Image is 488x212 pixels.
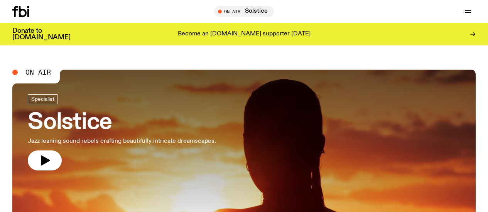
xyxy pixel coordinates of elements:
[28,94,58,104] a: Specialist
[12,28,71,41] h3: Donate to [DOMAIN_NAME]
[28,94,216,170] a: SolsticeJazz leaning sound rebels crafting beautifully intricate dreamscapes.
[28,112,216,134] h3: Solstice
[31,96,54,102] span: Specialist
[25,69,51,76] span: On Air
[178,31,311,38] p: Become an [DOMAIN_NAME] supporter [DATE]
[214,6,274,17] button: On AirSolstice
[28,137,216,146] p: Jazz leaning sound rebels crafting beautifully intricate dreamscapes.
